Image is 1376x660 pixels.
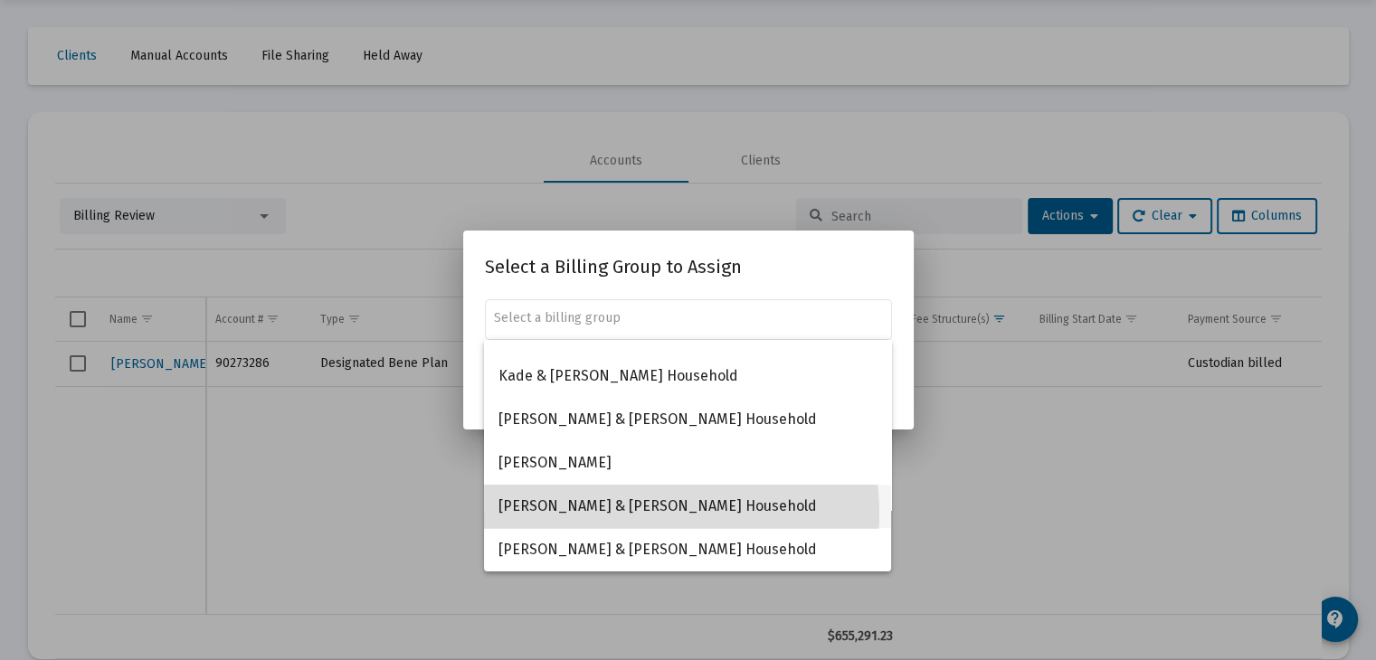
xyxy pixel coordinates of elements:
[498,528,877,571] span: [PERSON_NAME] & [PERSON_NAME] Household
[494,311,882,325] input: Select a billing group
[485,252,892,281] h2: Select a Billing Group to Assign
[498,398,877,441] span: [PERSON_NAME] & [PERSON_NAME] Household
[498,354,877,398] span: Kade & [PERSON_NAME] Household
[498,485,877,528] span: [PERSON_NAME] & [PERSON_NAME] Household
[498,441,877,485] span: [PERSON_NAME]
